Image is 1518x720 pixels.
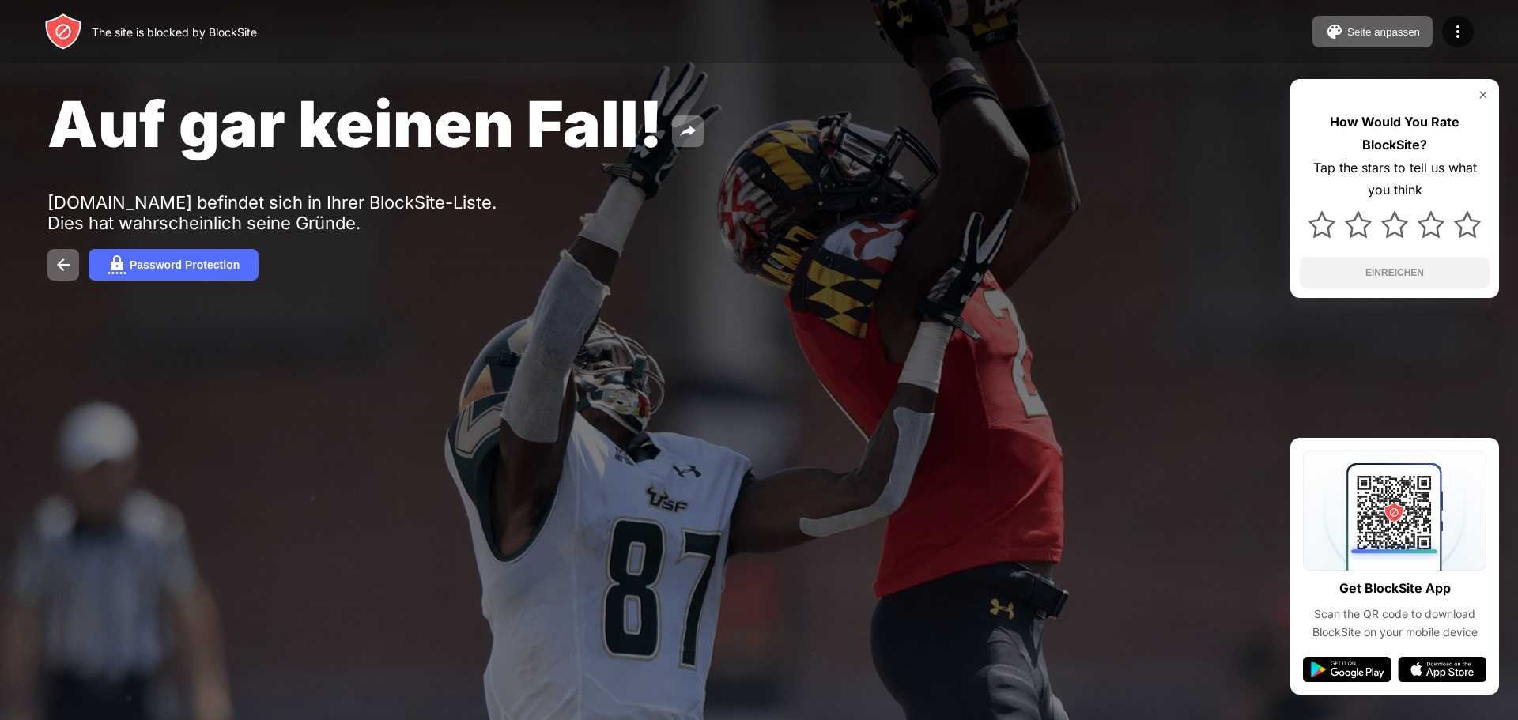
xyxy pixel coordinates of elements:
img: menu-icon.svg [1448,22,1467,41]
span: Auf gar keinen Fall! [47,85,663,162]
button: Password Protection [89,249,259,281]
button: Seite anpassen [1312,16,1433,47]
img: star.svg [1308,211,1335,238]
img: star.svg [1381,211,1408,238]
div: Password Protection [130,258,240,271]
div: [DOMAIN_NAME] befindet sich in Ihrer BlockSite-Liste. Dies hat wahrscheinlich seine Gründe. [47,192,536,233]
img: star.svg [1345,211,1372,238]
img: password.svg [108,255,126,274]
button: EINREICHEN [1300,257,1490,288]
div: How Would You Rate BlockSite? [1300,111,1490,156]
img: star.svg [1454,211,1481,238]
img: qrcode.svg [1303,450,1486,571]
img: share.svg [678,122,697,141]
img: rate-us-close.svg [1477,89,1490,101]
img: app-store.svg [1398,657,1486,682]
img: back.svg [54,255,73,274]
img: header-logo.svg [44,13,82,51]
div: The site is blocked by BlockSite [92,25,257,39]
div: Get BlockSite App [1339,577,1451,600]
div: Scan the QR code to download BlockSite on your mobile device [1303,605,1486,641]
img: google-play.svg [1303,657,1391,682]
img: star.svg [1418,211,1444,238]
div: Tap the stars to tell us what you think [1300,156,1490,202]
img: pallet.svg [1325,22,1344,41]
div: Seite anpassen [1347,26,1420,38]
